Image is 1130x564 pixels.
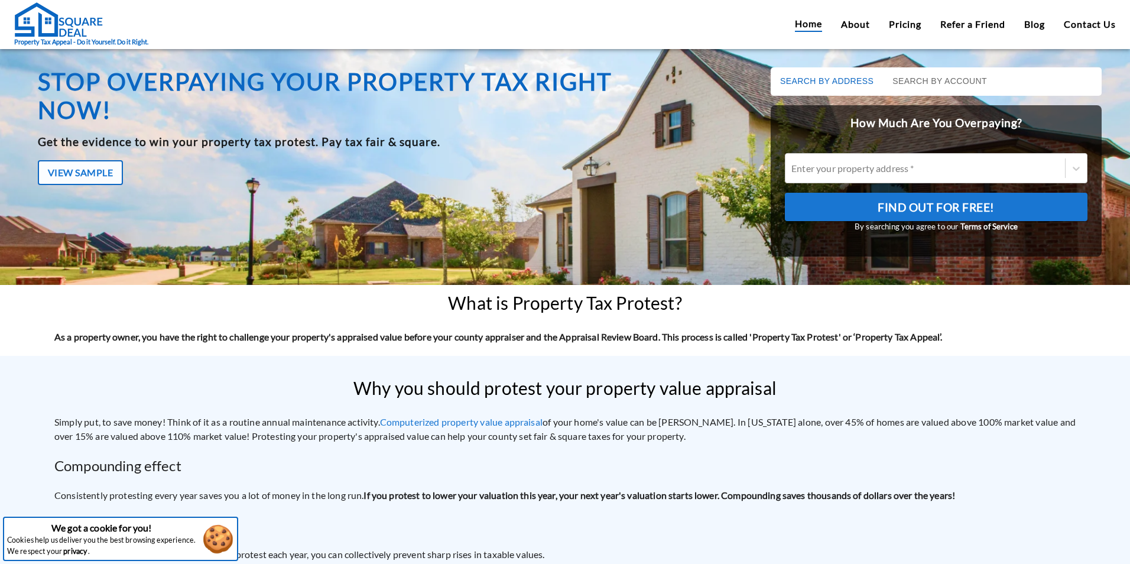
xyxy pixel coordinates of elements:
[940,17,1005,31] a: Refer a Friend
[353,378,777,398] h2: Why you should protest your property value appraisal
[380,416,543,427] a: Computerized property value appraisal
[14,2,148,47] a: Property Tax Appeal - Do it Yourself. Do it Right.
[51,522,152,533] strong: We got a cookie for you!
[785,221,1087,233] small: By searching you agree to our
[960,222,1018,231] a: Terms of Service
[883,67,996,96] button: Search by Account
[54,547,1076,562] p: Besides, if you and your neighbors regularly protest each year, you can collectively prevent shar...
[889,17,921,31] a: Pricing
[771,105,1102,141] h2: How Much Are You Overpaying?
[841,17,870,31] a: About
[199,523,237,555] button: Accept cookies
[785,193,1087,221] button: Find Out For Free!
[54,488,1076,503] p: Consistently protesting every year saves you a lot of money in the long run.
[54,514,1076,536] h2: Neighborhood effect
[771,67,883,96] button: Search by Address
[38,135,440,148] b: Get the evidence to win your property tax protest. Pay tax fair & square.
[14,2,103,37] img: Square Deal
[7,535,196,557] p: Cookies help us deliver you the best browsing experience. We respect your .
[771,67,1102,96] div: basic tabs example
[878,197,995,218] span: Find Out For Free!
[54,455,1076,477] h2: Compounding effect
[363,490,955,501] strong: If you protest to lower your valuation this year, your next year's valuation starts lower. Compou...
[54,331,943,342] strong: As a property owner, you have the right to challenge your property's appraised value before your ...
[54,415,1076,443] p: Simply put, to save money! Think of it as a routine annual maintenance activity. of your home's v...
[1064,17,1116,31] a: Contact Us
[1024,17,1045,31] a: Blog
[38,67,647,124] h1: Stop overpaying your property tax right now!
[795,17,822,32] a: Home
[38,160,123,185] button: View Sample
[63,546,87,557] a: privacy
[448,293,681,313] h2: What is Property Tax Protest?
